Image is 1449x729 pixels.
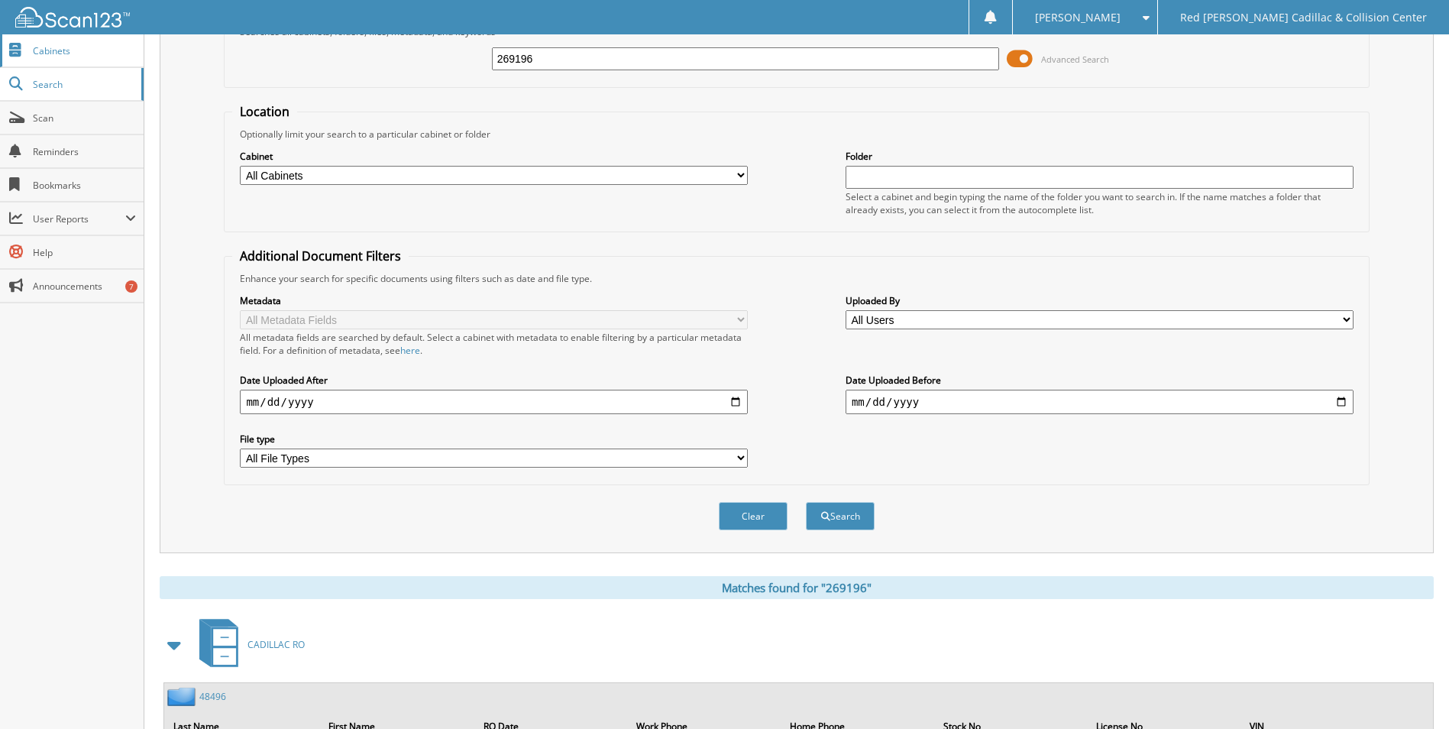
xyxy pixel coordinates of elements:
a: here [400,344,420,357]
label: Date Uploaded After [240,374,748,387]
button: Clear [719,502,788,530]
span: Red [PERSON_NAME] Cadillac & Collision Center [1180,13,1427,22]
input: end [846,390,1354,414]
label: Cabinet [240,150,748,163]
iframe: Chat Widget [1373,656,1449,729]
span: Cabinets [33,44,136,57]
legend: Additional Document Filters [232,248,409,264]
a: CADILLAC RO [190,614,305,675]
span: Scan [33,112,136,125]
span: [PERSON_NAME] [1035,13,1121,22]
label: Folder [846,150,1354,163]
div: Select a cabinet and begin typing the name of the folder you want to search in. If the name match... [846,190,1354,216]
label: File type [240,433,748,446]
span: Announcements [33,280,136,293]
div: Enhance your search for specific documents using filters such as date and file type. [232,272,1360,285]
img: scan123-logo-white.svg [15,7,130,28]
span: Search [33,78,134,91]
label: Metadata [240,294,748,307]
span: CADILLAC RO [247,638,305,651]
button: Search [806,502,875,530]
legend: Location [232,103,297,120]
span: Bookmarks [33,179,136,192]
div: Optionally limit your search to a particular cabinet or folder [232,128,1360,141]
div: 7 [125,280,137,293]
img: folder2.png [167,687,199,706]
label: Date Uploaded Before [846,374,1354,387]
div: All metadata fields are searched by default. Select a cabinet with metadata to enable filtering b... [240,331,748,357]
span: Advanced Search [1041,53,1109,65]
div: Matches found for "269196" [160,576,1434,599]
label: Uploaded By [846,294,1354,307]
span: Help [33,246,136,259]
input: start [240,390,748,414]
a: 48496 [199,690,226,703]
span: User Reports [33,212,125,225]
span: Reminders [33,145,136,158]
